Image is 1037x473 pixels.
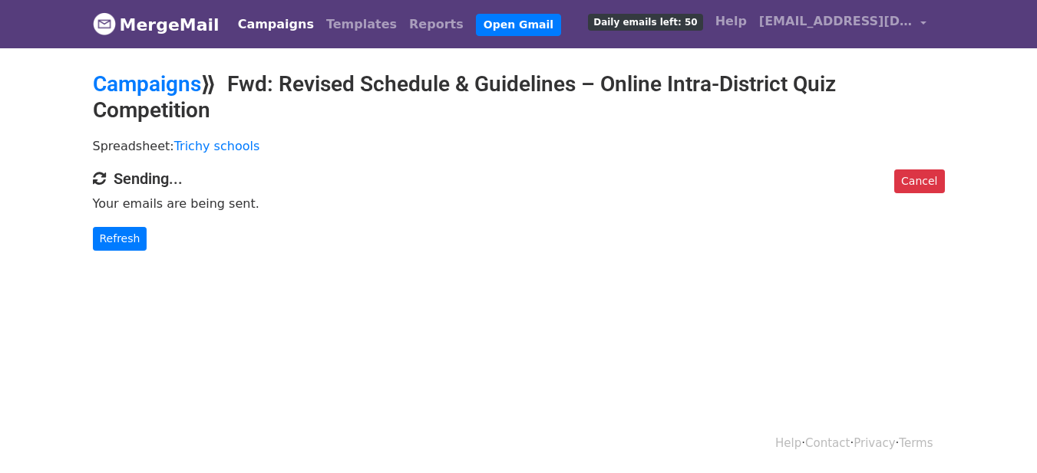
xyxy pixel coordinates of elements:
a: Templates [320,9,403,40]
a: Cancel [894,169,944,193]
p: Spreadsheet: [93,138,945,154]
a: Daily emails left: 50 [582,6,708,37]
a: Reports [403,9,470,40]
a: [EMAIL_ADDRESS][DOMAIN_NAME] [753,6,933,42]
a: Terms [899,436,933,450]
a: MergeMail [93,8,220,41]
img: MergeMail logo [93,12,116,35]
a: Trichy schools [174,139,260,153]
span: [EMAIL_ADDRESS][DOMAIN_NAME] [759,12,913,31]
span: Daily emails left: 50 [588,14,702,31]
a: Privacy [854,436,895,450]
p: Your emails are being sent. [93,195,945,212]
a: Help [709,6,753,37]
a: Help [775,436,801,450]
h2: ⟫ Fwd: Revised Schedule & Guidelines – Online Intra-District Quiz Competition [93,71,945,123]
a: Campaigns [232,9,320,40]
a: Campaigns [93,71,201,97]
a: Contact [805,436,850,450]
h4: Sending... [93,169,945,188]
a: Open Gmail [476,14,561,36]
a: Refresh [93,227,147,251]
